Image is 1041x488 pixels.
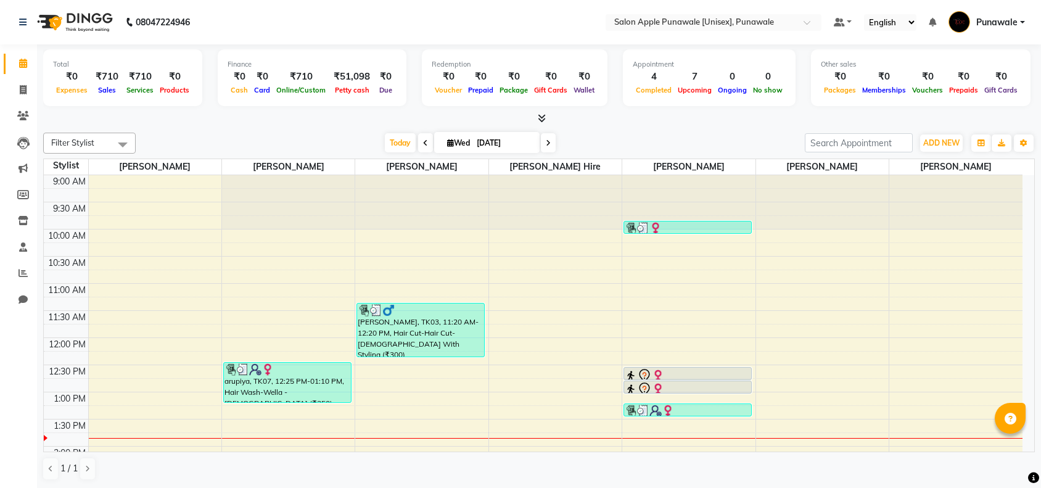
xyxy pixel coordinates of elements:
[224,363,351,402] div: arupiya, TK07, 12:25 PM-01:10 PM, Hair Wash-Wella -[DEMOGRAPHIC_DATA] (₹350)
[923,138,960,147] span: ADD NEW
[432,70,465,84] div: ₹0
[157,70,192,84] div: ₹0
[473,134,535,152] input: 2025-09-03
[46,230,88,242] div: 10:00 AM
[89,159,221,175] span: [PERSON_NAME]
[756,159,889,175] span: [PERSON_NAME]
[432,86,465,94] span: Voucher
[60,462,78,475] span: 1 / 1
[329,70,375,84] div: ₹51,098
[821,70,859,84] div: ₹0
[859,70,909,84] div: ₹0
[805,133,913,152] input: Search Appointment
[385,133,416,152] span: Today
[821,59,1021,70] div: Other sales
[251,86,273,94] span: Card
[624,404,751,416] div: arupiya, TK07, 01:10 PM-01:25 PM, Threading-Upper Lips-[DEMOGRAPHIC_DATA] (₹30)
[375,70,397,84] div: ₹0
[157,86,192,94] span: Products
[948,11,970,33] img: Punawale
[123,86,157,94] span: Services
[465,86,496,94] span: Prepaid
[909,70,946,84] div: ₹0
[675,70,715,84] div: 7
[570,70,598,84] div: ₹0
[946,70,981,84] div: ₹0
[136,5,190,39] b: 08047224946
[633,86,675,94] span: Completed
[946,86,981,94] span: Prepaids
[53,86,91,94] span: Expenses
[222,159,355,175] span: [PERSON_NAME]
[633,59,786,70] div: Appointment
[465,70,496,84] div: ₹0
[46,284,88,297] div: 11:00 AM
[273,86,329,94] span: Online/Custom
[989,439,1029,476] iframe: chat widget
[859,86,909,94] span: Memberships
[332,86,372,94] span: Petty cash
[496,70,531,84] div: ₹0
[53,59,192,70] div: Total
[51,447,88,460] div: 2:00 PM
[570,86,598,94] span: Wallet
[444,138,473,147] span: Wed
[624,221,751,233] div: janavi c, TK01, 09:50 AM-10:05 AM, Threading-Upper Lips-[DEMOGRAPHIC_DATA] (₹30)
[355,159,488,175] span: [PERSON_NAME]
[123,70,157,84] div: ₹710
[44,159,88,172] div: Stylist
[432,59,598,70] div: Redemption
[51,138,94,147] span: Filter Stylist
[489,159,622,175] span: [PERSON_NAME] Hire
[624,368,751,379] div: [PERSON_NAME], TK02, 12:30 PM-12:45 PM, Threading-Eyebrows-[DEMOGRAPHIC_DATA]
[357,304,484,357] div: [PERSON_NAME], TK03, 11:20 AM-12:20 PM, Hair Cut-Hair Cut-[DEMOGRAPHIC_DATA] With Styling (₹300)
[715,86,750,94] span: Ongoing
[821,86,859,94] span: Packages
[976,16,1018,29] span: Punawale
[981,70,1021,84] div: ₹0
[46,311,88,324] div: 11:30 AM
[53,70,91,84] div: ₹0
[51,420,88,432] div: 1:30 PM
[675,86,715,94] span: Upcoming
[920,134,963,152] button: ADD NEW
[531,86,570,94] span: Gift Cards
[228,86,251,94] span: Cash
[46,257,88,270] div: 10:30 AM
[251,70,273,84] div: ₹0
[750,86,786,94] span: No show
[496,86,531,94] span: Package
[624,381,751,393] div: [PERSON_NAME], TK02, 12:45 PM-01:00 PM, Threading-Upper Lips-[DEMOGRAPHIC_DATA]
[51,392,88,405] div: 1:00 PM
[91,70,123,84] div: ₹710
[622,159,755,175] span: [PERSON_NAME]
[273,70,329,84] div: ₹710
[633,70,675,84] div: 4
[228,70,251,84] div: ₹0
[228,59,397,70] div: Finance
[531,70,570,84] div: ₹0
[376,86,395,94] span: Due
[46,338,88,351] div: 12:00 PM
[715,70,750,84] div: 0
[981,86,1021,94] span: Gift Cards
[31,5,116,39] img: logo
[889,159,1022,175] span: [PERSON_NAME]
[909,86,946,94] span: Vouchers
[750,70,786,84] div: 0
[51,175,88,188] div: 9:00 AM
[46,365,88,378] div: 12:30 PM
[95,86,119,94] span: Sales
[51,202,88,215] div: 9:30 AM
